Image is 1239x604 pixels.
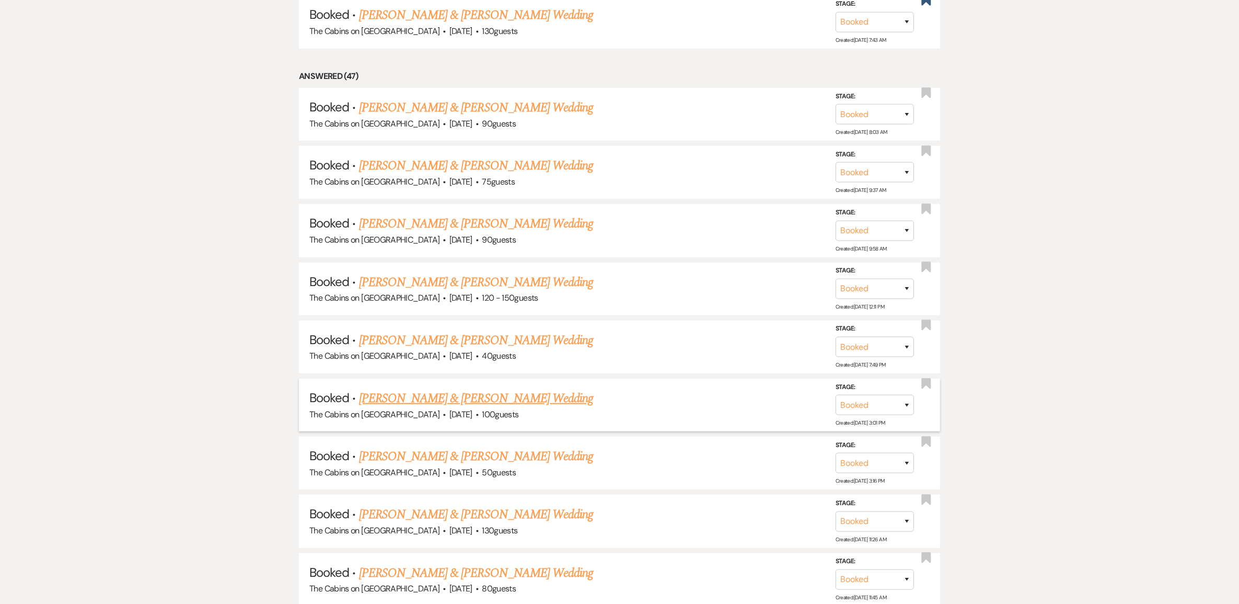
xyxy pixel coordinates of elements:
span: Booked [309,215,349,231]
label: Stage: [836,382,914,393]
a: [PERSON_NAME] & [PERSON_NAME] Wedding [359,505,593,524]
a: [PERSON_NAME] & [PERSON_NAME] Wedding [359,98,593,117]
span: 90 guests [482,234,516,245]
span: [DATE] [449,467,472,478]
span: [DATE] [449,350,472,361]
span: Created: [DATE] 11:45 AM [836,594,886,601]
span: [DATE] [449,234,472,245]
span: 80 guests [482,583,516,594]
span: [DATE] [449,525,472,536]
span: The Cabins on [GEOGRAPHIC_DATA] [309,525,439,536]
label: Stage: [836,91,914,102]
span: Created: [DATE] 3:16 PM [836,477,885,484]
label: Stage: [836,149,914,161]
span: Created: [DATE] 8:03 AM [836,129,887,135]
span: Booked [309,390,349,406]
a: [PERSON_NAME] & [PERSON_NAME] Wedding [359,331,593,350]
span: [DATE] [449,176,472,187]
span: [DATE] [449,26,472,37]
label: Stage: [836,440,914,451]
span: The Cabins on [GEOGRAPHIC_DATA] [309,292,439,303]
span: Created: [DATE] 9:37 AM [836,187,886,193]
span: [DATE] [449,118,472,129]
span: Created: [DATE] 3:01 PM [836,419,885,426]
span: [DATE] [449,409,472,420]
span: [DATE] [449,583,472,594]
label: Stage: [836,265,914,277]
span: 130 guests [482,525,517,536]
a: [PERSON_NAME] & [PERSON_NAME] Wedding [359,6,593,25]
span: The Cabins on [GEOGRAPHIC_DATA] [309,409,439,420]
span: Booked [309,332,349,348]
span: Booked [309,564,349,580]
span: Created: [DATE] 11:26 AM [836,536,886,543]
span: Booked [309,6,349,22]
span: The Cabins on [GEOGRAPHIC_DATA] [309,467,439,478]
span: 50 guests [482,467,516,478]
span: 90 guests [482,118,516,129]
label: Stage: [836,323,914,335]
span: Created: [DATE] 7:43 AM [836,36,886,43]
span: 130 guests [482,26,517,37]
a: [PERSON_NAME] & [PERSON_NAME] Wedding [359,273,593,292]
span: 120 - 150 guests [482,292,538,303]
span: [DATE] [449,292,472,303]
label: Stage: [836,556,914,567]
span: The Cabins on [GEOGRAPHIC_DATA] [309,118,439,129]
span: The Cabins on [GEOGRAPHIC_DATA] [309,26,439,37]
span: 75 guests [482,176,515,187]
a: [PERSON_NAME] & [PERSON_NAME] Wedding [359,156,593,175]
span: Booked [309,448,349,464]
span: Booked [309,506,349,522]
label: Stage: [836,207,914,219]
li: Answered (47) [299,70,940,83]
span: The Cabins on [GEOGRAPHIC_DATA] [309,350,439,361]
span: The Cabins on [GEOGRAPHIC_DATA] [309,234,439,245]
a: [PERSON_NAME] & [PERSON_NAME] Wedding [359,214,593,233]
span: Booked [309,157,349,173]
a: [PERSON_NAME] & [PERSON_NAME] Wedding [359,389,593,408]
a: [PERSON_NAME] & [PERSON_NAME] Wedding [359,447,593,466]
span: Created: [DATE] 12:11 PM [836,303,884,310]
span: Booked [309,273,349,290]
a: [PERSON_NAME] & [PERSON_NAME] Wedding [359,564,593,583]
span: The Cabins on [GEOGRAPHIC_DATA] [309,176,439,187]
span: Created: [DATE] 7:49 PM [836,361,886,368]
label: Stage: [836,498,914,509]
span: Booked [309,99,349,115]
span: 40 guests [482,350,516,361]
span: The Cabins on [GEOGRAPHIC_DATA] [309,583,439,594]
span: Created: [DATE] 9:58 AM [836,245,887,252]
span: 100 guests [482,409,518,420]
